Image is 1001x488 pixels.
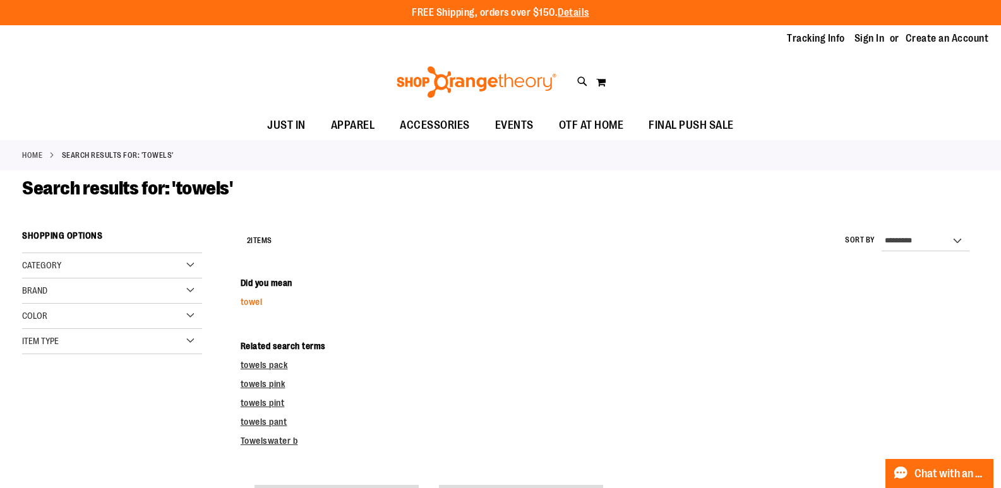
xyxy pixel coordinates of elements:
strong: Search results for: 'towels' [62,150,174,161]
a: towels pant [241,417,287,427]
span: EVENTS [495,111,534,140]
span: Category [22,260,61,270]
img: Shop Orangetheory [395,66,558,98]
dt: Did you mean [241,277,979,289]
a: Home [22,150,42,161]
label: Sort By [845,235,875,246]
span: ACCESSORIES [400,111,470,140]
span: Color [22,311,47,321]
strong: Shopping Options [22,225,202,253]
span: JUST IN [267,111,306,140]
span: APPAREL [331,111,375,140]
button: Chat with an Expert [885,459,994,488]
a: towels pack [241,360,288,370]
span: Search results for: 'towels' [22,177,232,199]
a: towel [241,297,263,307]
span: Item Type [22,336,59,346]
a: Sign In [854,32,885,45]
a: Details [558,7,589,18]
a: Tracking Info [787,32,845,45]
span: FINAL PUSH SALE [649,111,734,140]
h2: Items [247,231,272,251]
span: 2 [247,236,251,245]
span: Brand [22,285,47,295]
span: OTF AT HOME [559,111,624,140]
a: towels pint [241,398,285,408]
dt: Related search terms [241,340,979,352]
a: Towelswater b [241,436,298,446]
a: towels pink [241,379,285,389]
p: FREE Shipping, orders over $150. [412,6,589,20]
a: Create an Account [906,32,989,45]
span: Chat with an Expert [914,468,986,480]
